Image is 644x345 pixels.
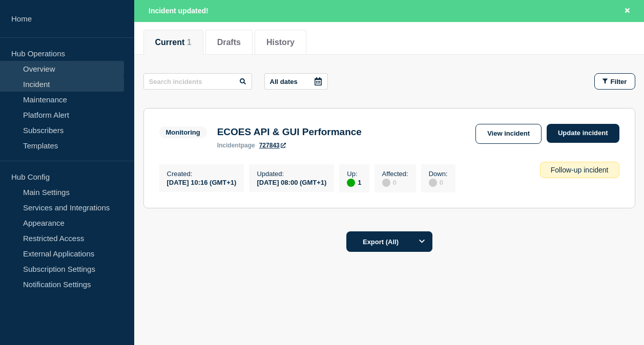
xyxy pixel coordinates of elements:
[347,178,361,187] div: 1
[429,178,448,187] div: 0
[547,124,619,143] a: Update incident
[159,126,207,138] span: Monitoring
[611,78,627,85] span: Filter
[270,78,298,85] p: All dates
[382,170,408,178] p: Affected :
[257,170,326,178] p: Updated :
[266,38,295,47] button: History
[217,126,362,138] h3: ECOES API & GUI Performance
[217,142,241,149] span: incident
[347,179,355,187] div: up
[257,178,326,186] div: [DATE] 08:00 (GMT+1)
[429,170,448,178] p: Down :
[412,231,432,252] button: Options
[264,73,328,90] button: All dates
[155,38,192,47] button: Current 1
[621,5,634,17] button: Close banner
[143,73,252,90] input: Search incidents
[540,162,619,178] div: Follow-up incident
[187,38,192,47] span: 1
[382,178,408,187] div: 0
[217,38,241,47] button: Drafts
[167,178,237,186] div: [DATE] 10:16 (GMT+1)
[347,170,361,178] p: Up :
[259,142,286,149] a: 727843
[167,170,237,178] p: Created :
[429,179,437,187] div: disabled
[217,142,255,149] p: page
[594,73,635,90] button: Filter
[475,124,542,144] a: View incident
[382,179,390,187] div: disabled
[149,7,209,15] span: Incident updated!
[346,231,432,252] button: Export (All)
